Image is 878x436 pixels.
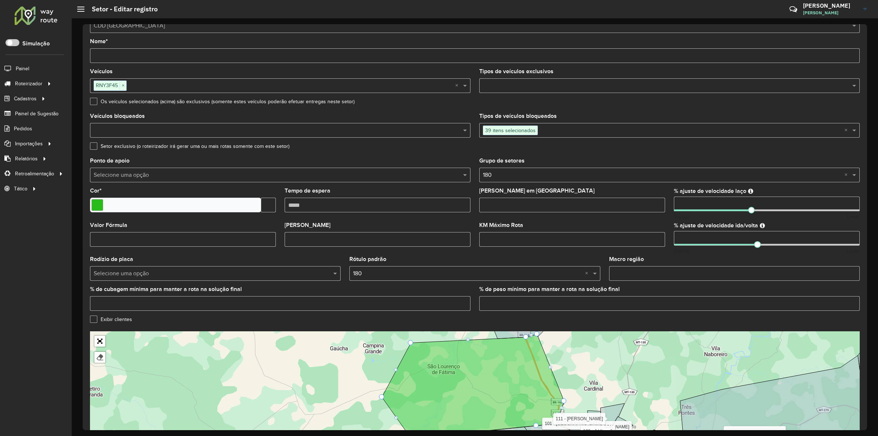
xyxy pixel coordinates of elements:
a: Abrir mapa em tela cheia [94,336,105,347]
label: Exibir clientes [90,316,132,323]
label: KM Máximo Rota [479,221,523,230]
label: Macro região [609,255,644,264]
label: Simulação [22,39,50,48]
input: Select a color [91,199,103,211]
span: Painel de Sugestão [15,110,59,118]
div: Remover camada(s) [94,352,105,363]
label: Grupo de setores [479,156,525,165]
span: Retroalimentação [15,170,54,178]
label: % ajuste de velocidade laço [674,187,746,195]
span: Importações [15,140,43,148]
label: Tipos de veículos bloqueados [479,112,557,120]
span: × [120,81,126,90]
label: [PERSON_NAME] em [GEOGRAPHIC_DATA] [479,186,594,195]
span: Rápido [674,247,690,255]
em: Ajuste de velocidade do veículo entre a saída do depósito até o primeiro cliente e a saída do últ... [760,223,765,228]
label: % de peso mínimo para manter a rota na solução final [479,285,620,294]
span: 39 itens selecionados [483,126,537,135]
span: Cadastros [14,95,37,103]
label: Tipos de veículos exclusivos [479,67,554,76]
label: Veículos [90,67,113,76]
label: Os veículos selecionados (acima) são exclusivos (somente estes veículos poderão efetuar entregas ... [90,98,354,105]
label: Nome [90,37,108,46]
h3: [PERSON_NAME] [803,2,858,9]
span: Clear all [844,171,851,179]
label: Cor [90,186,102,195]
span: Relatórios [15,155,38,163]
span: Roteirizador [15,80,42,87]
span: Lento [847,213,860,221]
label: [PERSON_NAME] [285,221,330,230]
span: Rápido [674,213,690,221]
label: Rótulo padrão [349,255,386,264]
label: Setor exclusivo (o roteirizador irá gerar uma ou mais rotas somente com este setor) [90,142,289,150]
span: Tático [14,185,27,193]
label: Veículos bloqueados [90,112,145,120]
span: Clear all [585,269,591,278]
span: Clear all [455,81,461,90]
span: Lento [847,247,860,255]
label: Tempo de espera [285,186,330,195]
label: Rodízio de placa [90,255,133,264]
em: Ajuste de velocidade do veículo entre clientes [748,188,753,194]
label: Valor Fórmula [90,221,127,230]
h2: Setor - Editar registro [85,5,158,13]
span: Painel [16,65,29,72]
label: Ponto de apoio [90,156,130,165]
span: Clear all [844,126,851,135]
label: % de cubagem mínima para manter a rota na solução final [90,285,242,294]
span: [PERSON_NAME] [803,10,858,16]
a: Contato Rápido [785,1,801,17]
span: Pedidos [14,125,32,133]
label: % ajuste de velocidade ida/volta [674,221,758,230]
span: RNY3F45 [94,81,120,90]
